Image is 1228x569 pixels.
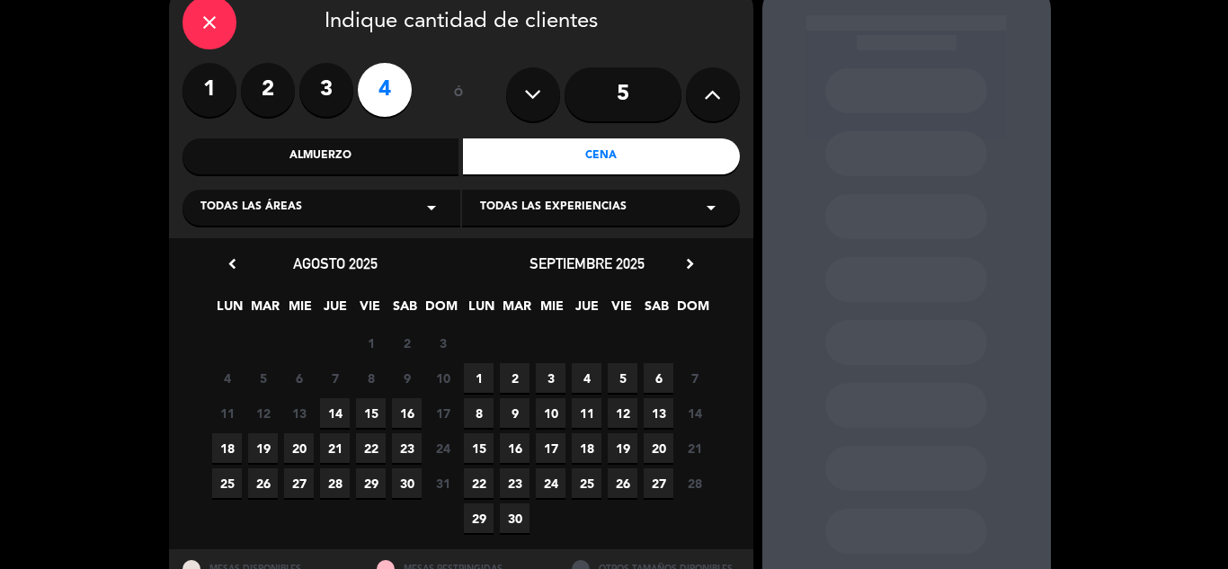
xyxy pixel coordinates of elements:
[572,296,601,325] span: JUE
[680,363,709,393] span: 7
[572,468,601,498] span: 25
[320,296,350,325] span: JUE
[356,398,386,428] span: 15
[241,63,295,117] label: 2
[392,363,422,393] span: 9
[284,433,314,463] span: 20
[644,468,673,498] span: 27
[199,12,220,33] i: close
[464,398,494,428] span: 8
[644,363,673,393] span: 6
[392,328,422,358] span: 2
[320,433,350,463] span: 21
[299,63,353,117] label: 3
[680,398,709,428] span: 14
[250,296,280,325] span: MAR
[356,328,386,358] span: 1
[642,296,672,325] span: SAB
[500,433,529,463] span: 16
[182,138,459,174] div: Almuerzo
[248,433,278,463] span: 19
[293,254,378,272] span: agosto 2025
[608,433,637,463] span: 19
[537,296,566,325] span: MIE
[212,433,242,463] span: 18
[392,433,422,463] span: 23
[500,468,529,498] span: 23
[608,398,637,428] span: 12
[536,398,565,428] span: 10
[212,468,242,498] span: 25
[467,296,496,325] span: LUN
[463,138,740,174] div: Cena
[464,503,494,533] span: 29
[428,468,458,498] span: 31
[464,468,494,498] span: 22
[200,199,302,217] span: Todas las áreas
[428,433,458,463] span: 24
[536,363,565,393] span: 3
[677,296,707,325] span: DOM
[248,398,278,428] span: 12
[215,296,245,325] span: LUN
[608,363,637,393] span: 5
[572,398,601,428] span: 11
[320,363,350,393] span: 7
[392,398,422,428] span: 16
[607,296,636,325] span: VIE
[608,468,637,498] span: 26
[390,296,420,325] span: SAB
[500,363,529,393] span: 2
[428,398,458,428] span: 17
[681,254,699,273] i: chevron_right
[285,296,315,325] span: MIE
[480,199,627,217] span: Todas las experiencias
[356,363,386,393] span: 8
[356,433,386,463] span: 22
[212,398,242,428] span: 11
[502,296,531,325] span: MAR
[572,433,601,463] span: 18
[356,468,386,498] span: 29
[700,197,722,218] i: arrow_drop_down
[680,433,709,463] span: 21
[320,398,350,428] span: 14
[320,468,350,498] span: 28
[284,398,314,428] span: 13
[464,433,494,463] span: 15
[500,398,529,428] span: 9
[421,197,442,218] i: arrow_drop_down
[358,63,412,117] label: 4
[428,363,458,393] span: 10
[430,63,488,126] div: ó
[536,468,565,498] span: 24
[284,363,314,393] span: 6
[284,468,314,498] span: 27
[464,363,494,393] span: 1
[425,296,455,325] span: DOM
[182,63,236,117] label: 1
[212,363,242,393] span: 4
[500,503,529,533] span: 30
[248,363,278,393] span: 5
[355,296,385,325] span: VIE
[572,363,601,393] span: 4
[680,468,709,498] span: 28
[428,328,458,358] span: 3
[644,433,673,463] span: 20
[529,254,645,272] span: septiembre 2025
[392,468,422,498] span: 30
[223,254,242,273] i: chevron_left
[644,398,673,428] span: 13
[536,433,565,463] span: 17
[248,468,278,498] span: 26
